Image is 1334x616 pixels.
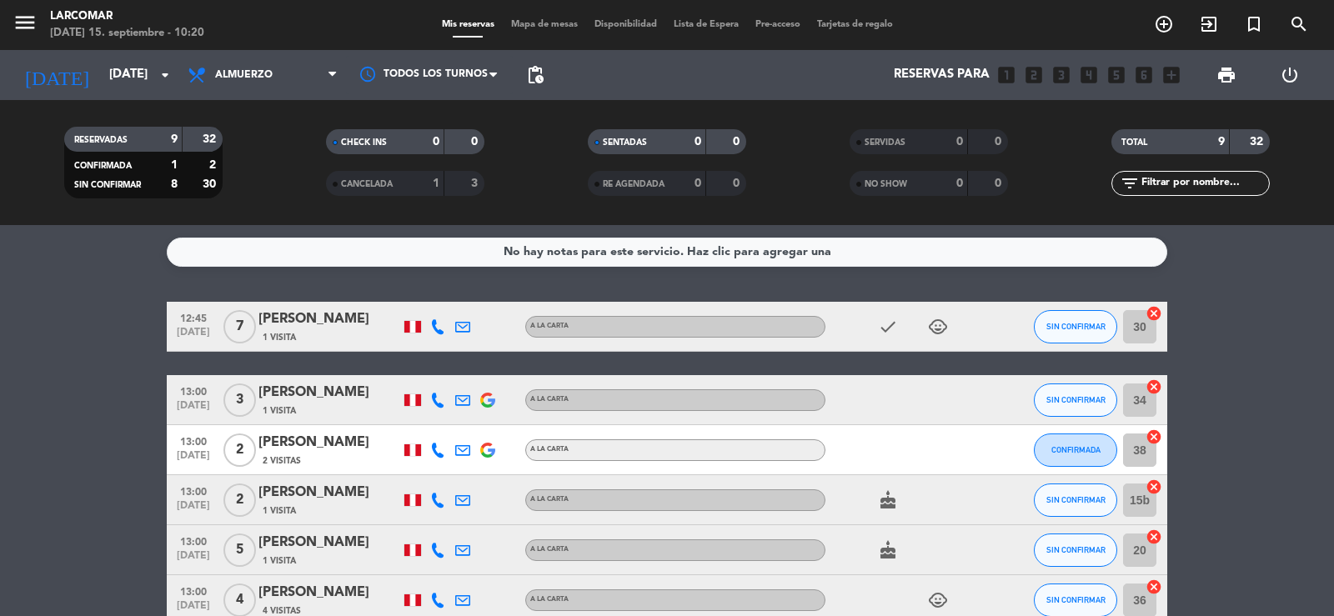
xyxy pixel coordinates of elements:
[173,500,214,519] span: [DATE]
[1216,65,1236,85] span: print
[956,178,963,189] strong: 0
[74,181,141,189] span: SIN CONFIRMAR
[1258,50,1321,100] div: LOG OUT
[263,454,301,468] span: 2 Visitas
[1051,445,1101,454] span: CONFIRMADA
[13,10,38,35] i: menu
[471,136,481,148] strong: 0
[1034,383,1117,417] button: SIN CONFIRMAR
[530,323,569,329] span: A la carta
[1154,14,1174,34] i: add_circle_outline
[341,180,393,188] span: CANCELADA
[50,8,204,25] div: Larcomar
[341,138,387,147] span: CHECK INS
[809,20,901,29] span: Tarjetas de regalo
[1046,495,1106,504] span: SIN CONFIRMAR
[504,243,831,262] div: No hay notas para este servicio. Haz clic para agregar una
[433,136,439,148] strong: 0
[173,400,214,419] span: [DATE]
[173,431,214,450] span: 13:00
[995,64,1017,86] i: looks_one
[956,136,963,148] strong: 0
[50,25,204,42] div: [DATE] 15. septiembre - 10:20
[747,20,809,29] span: Pre-acceso
[878,317,898,337] i: check
[171,133,178,145] strong: 9
[530,596,569,603] span: A la carta
[1146,478,1162,495] i: cancel
[223,483,256,517] span: 2
[173,531,214,550] span: 13:00
[203,178,219,190] strong: 30
[258,582,400,603] div: [PERSON_NAME]
[1046,595,1106,604] span: SIN CONFIRMAR
[1289,14,1309,34] i: search
[865,138,905,147] span: SERVIDAS
[263,554,296,568] span: 1 Visita
[1244,14,1264,34] i: turned_in_not
[878,540,898,560] i: cake
[173,308,214,327] span: 12:45
[433,178,439,189] strong: 1
[1146,378,1162,395] i: cancel
[525,65,545,85] span: pending_actions
[1046,545,1106,554] span: SIN CONFIRMAR
[1106,64,1127,86] i: looks_5
[173,327,214,346] span: [DATE]
[258,382,400,403] div: [PERSON_NAME]
[13,10,38,41] button: menu
[603,138,647,147] span: SENTADAS
[1120,173,1140,193] i: filter_list
[13,57,101,93] i: [DATE]
[173,581,214,600] span: 13:00
[1051,64,1072,86] i: looks_3
[1250,136,1266,148] strong: 32
[1034,433,1117,467] button: CONFIRMADA
[434,20,503,29] span: Mis reservas
[1161,64,1182,86] i: add_box
[263,331,296,344] span: 1 Visita
[1146,578,1162,595] i: cancel
[530,496,569,503] span: A la carta
[74,162,132,170] span: CONFIRMADA
[173,481,214,500] span: 13:00
[1046,322,1106,331] span: SIN CONFIRMAR
[171,178,178,190] strong: 8
[155,65,175,85] i: arrow_drop_down
[665,20,747,29] span: Lista de Espera
[928,590,948,610] i: child_care
[173,450,214,469] span: [DATE]
[603,180,664,188] span: RE AGENDADA
[1218,136,1225,148] strong: 9
[173,550,214,569] span: [DATE]
[1034,483,1117,517] button: SIN CONFIRMAR
[173,381,214,400] span: 13:00
[1046,395,1106,404] span: SIN CONFIRMAR
[480,393,495,408] img: google-logo.png
[209,159,219,171] strong: 2
[1133,64,1155,86] i: looks_6
[223,383,256,417] span: 3
[215,69,273,81] span: Almuerzo
[865,180,907,188] span: NO SHOW
[258,532,400,553] div: [PERSON_NAME]
[1146,528,1162,545] i: cancel
[928,317,948,337] i: child_care
[1034,533,1117,567] button: SIN CONFIRMAR
[171,159,178,171] strong: 1
[223,533,256,567] span: 5
[1146,305,1162,322] i: cancel
[1023,64,1045,86] i: looks_two
[586,20,665,29] span: Disponibilidad
[695,136,701,148] strong: 0
[1140,174,1269,193] input: Filtrar por nombre...
[1121,138,1147,147] span: TOTAL
[258,482,400,503] div: [PERSON_NAME]
[223,310,256,343] span: 7
[530,396,569,403] span: A la carta
[1078,64,1100,86] i: looks_4
[258,432,400,453] div: [PERSON_NAME]
[530,546,569,553] span: A la carta
[733,178,743,189] strong: 0
[878,490,898,510] i: cake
